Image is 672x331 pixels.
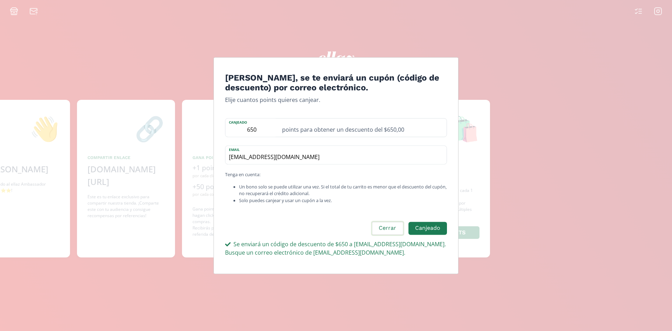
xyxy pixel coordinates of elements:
[225,172,447,178] p: Tenga en cuenta:
[408,222,447,235] button: Canjeado
[239,197,447,204] li: Solo puedes canjear y usar un cupón a la vez.
[225,119,278,125] label: Canjeado
[225,73,447,93] h4: [PERSON_NAME], se te enviará un cupón (código de descuento) por correo electrónico.
[225,146,440,153] label: email
[213,57,458,274] div: Edit Program
[278,119,447,137] div: points para obtener un descuento del $650,00
[239,184,447,197] li: Un bono solo se puede utilizar una vez. Si el total de tu carrito es menor que el descuento del c...
[371,221,404,236] button: Cerrar
[225,240,447,257] div: Se enviará un código de descuento de $650 a [EMAIL_ADDRESS][DOMAIN_NAME]. Busque un correo electr...
[225,96,447,104] p: Elije cuantos points quieres canjear.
